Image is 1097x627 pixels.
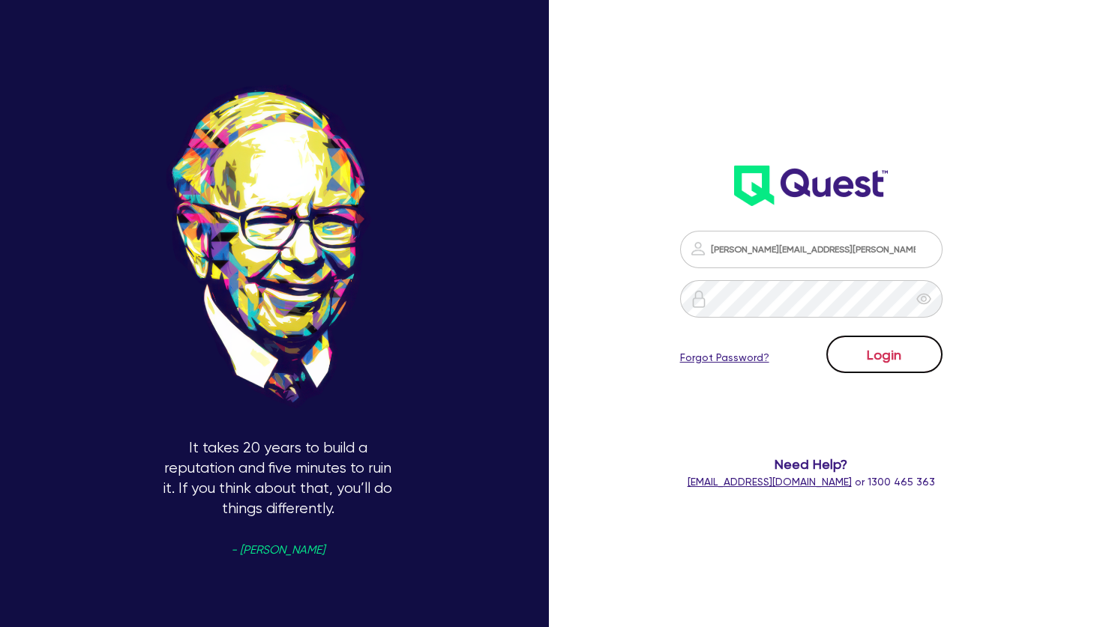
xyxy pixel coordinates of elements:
button: Login [826,336,943,373]
img: icon-password [690,290,708,308]
input: Email address [680,231,943,268]
a: [EMAIL_ADDRESS][DOMAIN_NAME] [688,476,852,488]
span: Need Help? [670,454,952,474]
span: or 1300 465 363 [688,476,935,488]
a: Forgot Password? [680,350,769,366]
img: icon-password [689,240,707,258]
span: - [PERSON_NAME] [231,545,325,556]
span: eye [916,291,931,306]
img: wH2k97JdezQIQAAAABJRU5ErkJggg== [734,166,888,206]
